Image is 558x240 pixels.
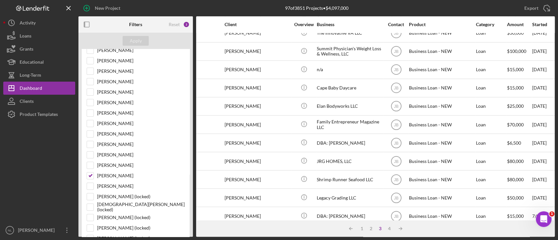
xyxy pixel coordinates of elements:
div: Loan [476,116,506,133]
label: [PERSON_NAME] [97,78,185,85]
div: Business Loan - NEW [409,24,474,42]
div: Business Loan - NEW [409,152,474,170]
div: Family Entrepreneur Magazine LLC [317,116,382,133]
label: [PERSON_NAME] [97,141,185,148]
div: The Innovative VA LLC [317,24,382,42]
button: Clients [3,95,75,108]
div: Loans [20,29,31,44]
div: 1 [357,226,366,231]
div: Category [476,22,506,27]
label: [PERSON_NAME] (locked) [97,214,185,221]
div: Shrimp Runner Seafood LLC [317,171,382,188]
div: Business Loan - NEW [409,98,474,115]
div: Business Loan - NEW [409,171,474,188]
div: Loan [476,171,506,188]
label: [PERSON_NAME] [97,162,185,168]
div: $70,000 [507,116,532,133]
label: [PERSON_NAME] (locked) [97,225,185,231]
div: Cape Baby Daycare [317,79,382,97]
div: Business Loan - NEW [409,134,474,152]
div: $80,000 [507,171,532,188]
div: $15,000 [507,79,532,97]
div: [PERSON_NAME] [225,24,290,42]
div: Apply [130,36,142,46]
label: [PERSON_NAME] [97,68,185,74]
div: [PERSON_NAME] [225,134,290,152]
div: Business [317,22,382,27]
div: $50,000 [507,189,532,206]
button: Dashboard [3,82,75,95]
text: JB [394,86,398,90]
div: Loan [476,207,506,225]
div: Loan [476,98,506,115]
span: 1 [549,211,554,216]
div: Summit Physician's Weight Loss & Wellness, LLC [317,43,382,60]
div: Loan [476,24,506,42]
iframe: Intercom live chat [536,211,551,227]
text: JB [394,141,398,145]
div: Business Loan - NEW [409,79,474,97]
text: JB [394,159,398,164]
div: [PERSON_NAME] [225,98,290,115]
div: Product [409,22,474,27]
button: Grants [3,42,75,56]
div: 97 of 3851 Projects • $4,097,000 [285,6,348,11]
button: Export [518,2,555,15]
div: [PERSON_NAME] [225,79,290,97]
div: $30,000 [507,24,532,42]
div: New Project [95,2,120,15]
div: Overview [292,22,316,27]
div: Dashboard [20,82,42,96]
div: Elan Bodyworks LLC [317,98,382,115]
div: Educational [20,56,44,70]
div: n/a [317,61,382,78]
div: Loan [476,43,506,60]
div: Client [225,22,290,27]
button: New Project [78,2,127,15]
div: [PERSON_NAME] [225,189,290,206]
div: Business Loan - NEW [409,61,474,78]
div: Long-Term [20,69,41,83]
div: DBA: [PERSON_NAME] [317,207,382,225]
a: Long-Term [3,69,75,82]
button: Educational [3,56,75,69]
div: Business Loan - NEW [409,116,474,133]
label: [DEMOGRAPHIC_DATA][PERSON_NAME] (locked) [97,204,185,210]
div: $80,000 [507,152,532,170]
label: [PERSON_NAME] [97,47,185,54]
label: [PERSON_NAME] [97,120,185,127]
div: Loan [476,79,506,97]
div: 2 [183,21,190,28]
text: NL [8,229,12,232]
button: NL[PERSON_NAME] [3,224,75,237]
div: 2 [366,226,376,231]
div: [PERSON_NAME] [225,61,290,78]
text: JB [394,214,398,219]
button: Loans [3,29,75,42]
div: 4 [385,226,394,231]
label: [PERSON_NAME] [97,172,185,179]
label: [PERSON_NAME] [97,183,185,189]
div: Activity [20,16,36,31]
button: Product Templates [3,108,75,121]
text: JB [394,177,398,182]
div: $15,000 [507,207,532,225]
label: [PERSON_NAME] [97,131,185,137]
div: [PERSON_NAME] [225,171,290,188]
div: [PERSON_NAME] [225,43,290,60]
div: Loan [476,134,506,152]
div: DBA: [PERSON_NAME] [317,134,382,152]
div: Contact [384,22,408,27]
div: Clients [20,95,34,109]
div: [PERSON_NAME] [225,116,290,133]
div: Business Loan - NEW [409,189,474,206]
label: [PERSON_NAME] [97,89,185,95]
text: JB [394,104,398,109]
div: Loan [476,152,506,170]
div: 3 [376,226,385,231]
